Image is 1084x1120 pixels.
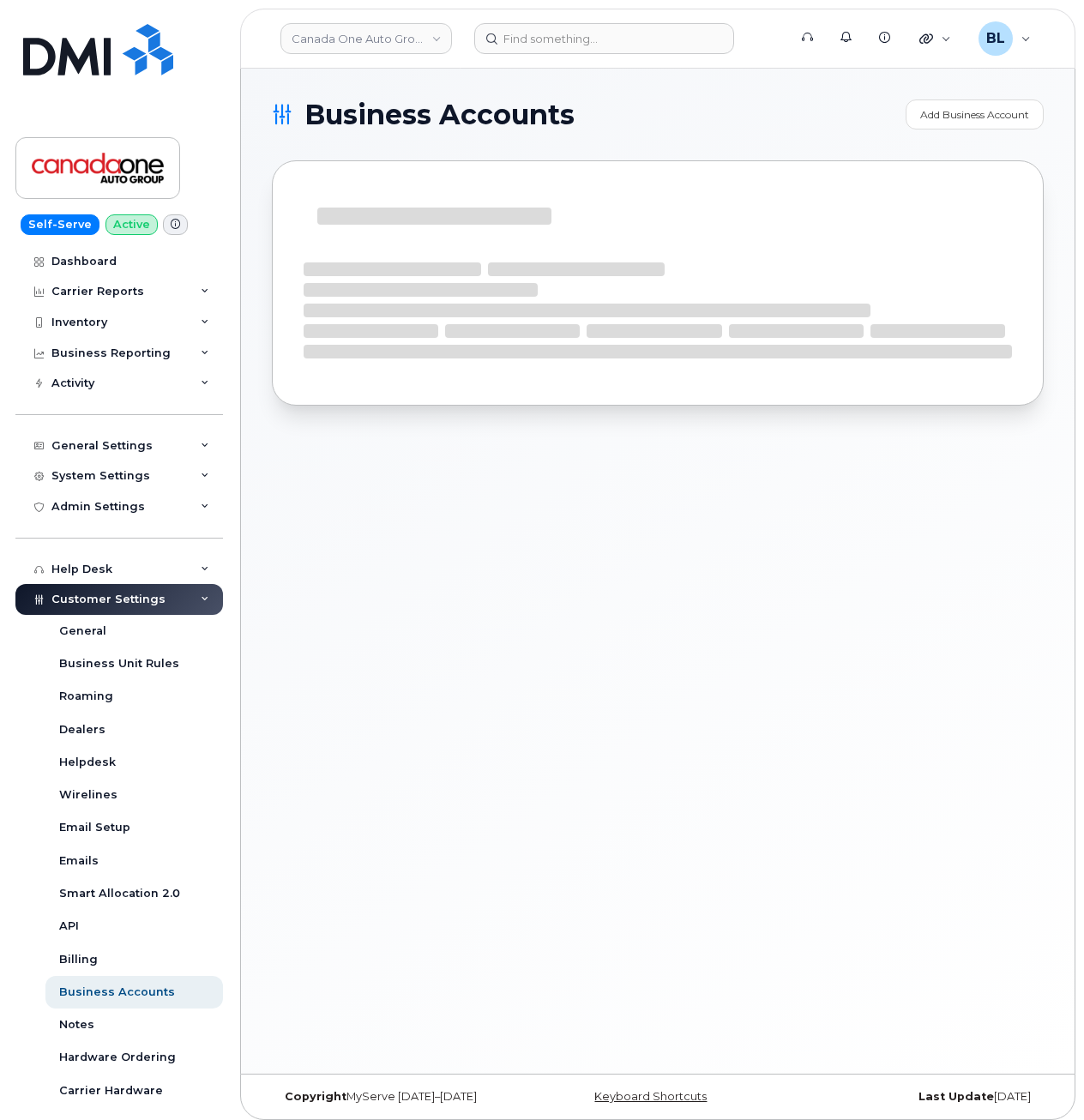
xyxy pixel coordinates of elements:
[285,1090,346,1103] strong: Copyright
[594,1090,707,1103] a: Keyboard Shortcuts
[918,1090,994,1103] strong: Last Update
[786,1090,1044,1104] div: [DATE]
[272,1090,529,1104] div: MyServe [DATE]–[DATE]
[304,102,575,128] span: Business Accounts
[906,99,1044,129] a: Add Business Account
